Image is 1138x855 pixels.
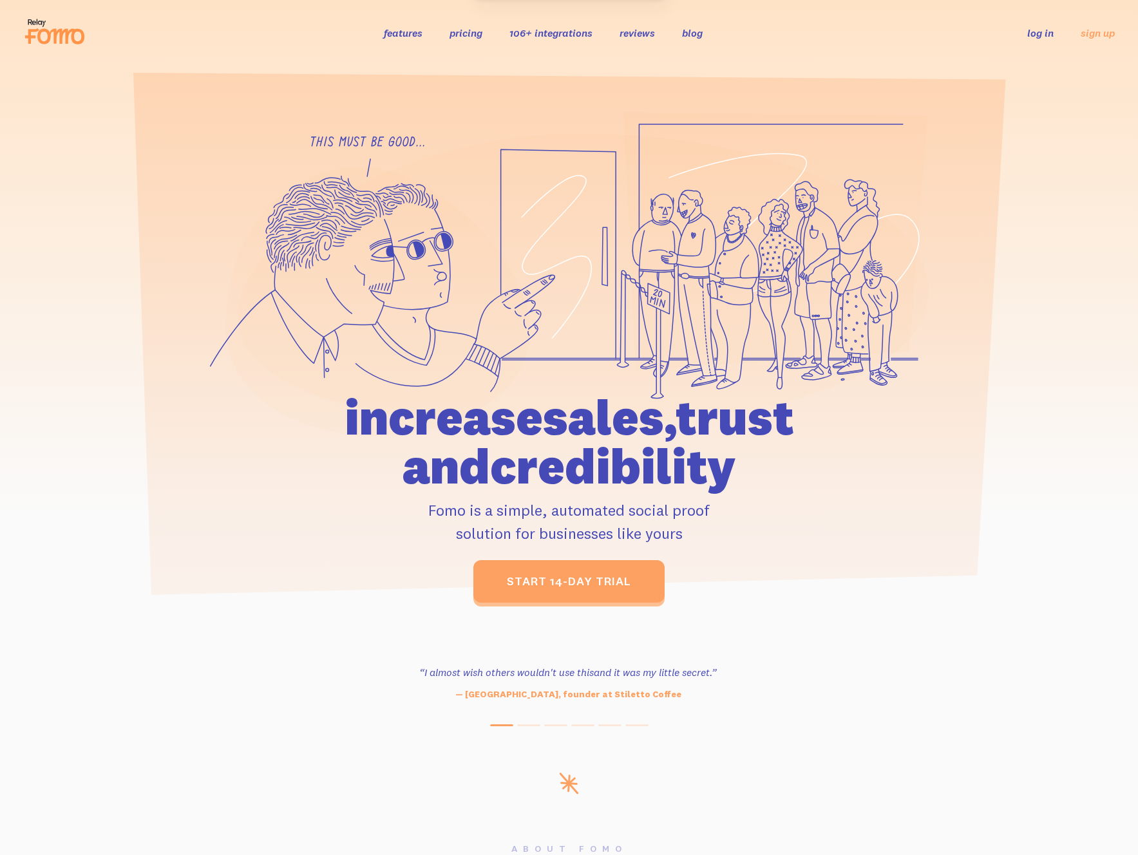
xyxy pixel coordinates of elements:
p: Fomo is a simple, automated social proof solution for businesses like yours [271,498,868,545]
h6: About Fomo [165,844,974,853]
a: log in [1027,26,1054,39]
a: 106+ integrations [509,26,593,39]
h3: “I almost wish others wouldn't use this and it was my little secret.” [392,664,744,680]
p: — [GEOGRAPHIC_DATA], founder at Stiletto Coffee [392,688,744,701]
a: blog [682,26,703,39]
a: sign up [1081,26,1115,40]
a: pricing [450,26,482,39]
a: features [384,26,422,39]
h1: increase sales, trust and credibility [271,393,868,491]
a: reviews [620,26,655,39]
a: start 14-day trial [473,560,665,603]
